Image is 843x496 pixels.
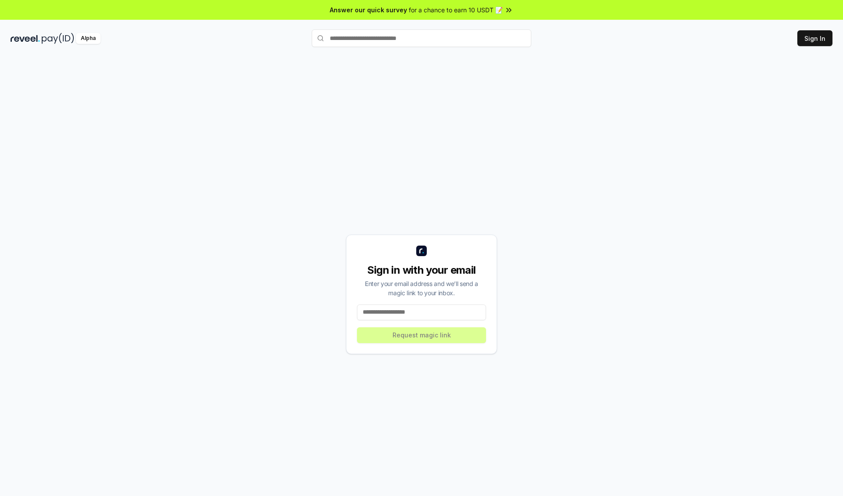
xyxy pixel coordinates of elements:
img: pay_id [42,33,74,44]
div: Alpha [76,33,101,44]
div: Sign in with your email [357,263,486,277]
img: reveel_dark [11,33,40,44]
span: Answer our quick survey [330,5,407,14]
img: logo_small [416,246,427,256]
span: for a chance to earn 10 USDT 📝 [409,5,503,14]
button: Sign In [797,30,832,46]
div: Enter your email address and we’ll send a magic link to your inbox. [357,279,486,297]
